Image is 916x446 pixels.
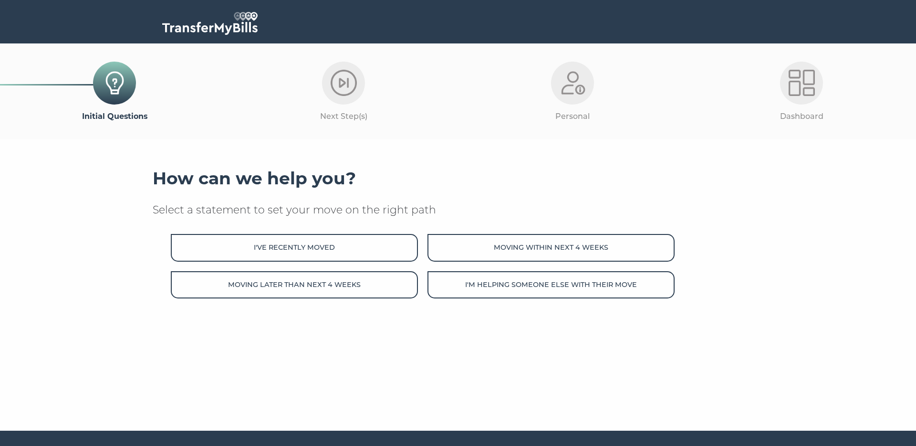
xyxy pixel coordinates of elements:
[560,70,586,96] img: Personal-Light.png
[171,271,418,298] button: Moving later than next 4 weeks
[171,234,418,261] button: I've recently moved
[427,271,675,298] button: I'm helping someone else with their move
[162,12,258,35] img: TransferMyBills.com - Helping ease the stress of moving
[331,70,357,96] img: Next-Step-Light.png
[153,168,763,189] h3: How can we help you?
[102,70,128,96] img: Initial-Questions-Icon.png
[153,203,763,217] p: Select a statement to set your move on the right path
[687,110,916,123] p: Dashboard
[229,110,458,123] p: Next Step(s)
[458,110,687,123] p: Personal
[427,234,675,261] button: Moving within next 4 weeks
[789,70,815,96] img: Dashboard-Light.png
